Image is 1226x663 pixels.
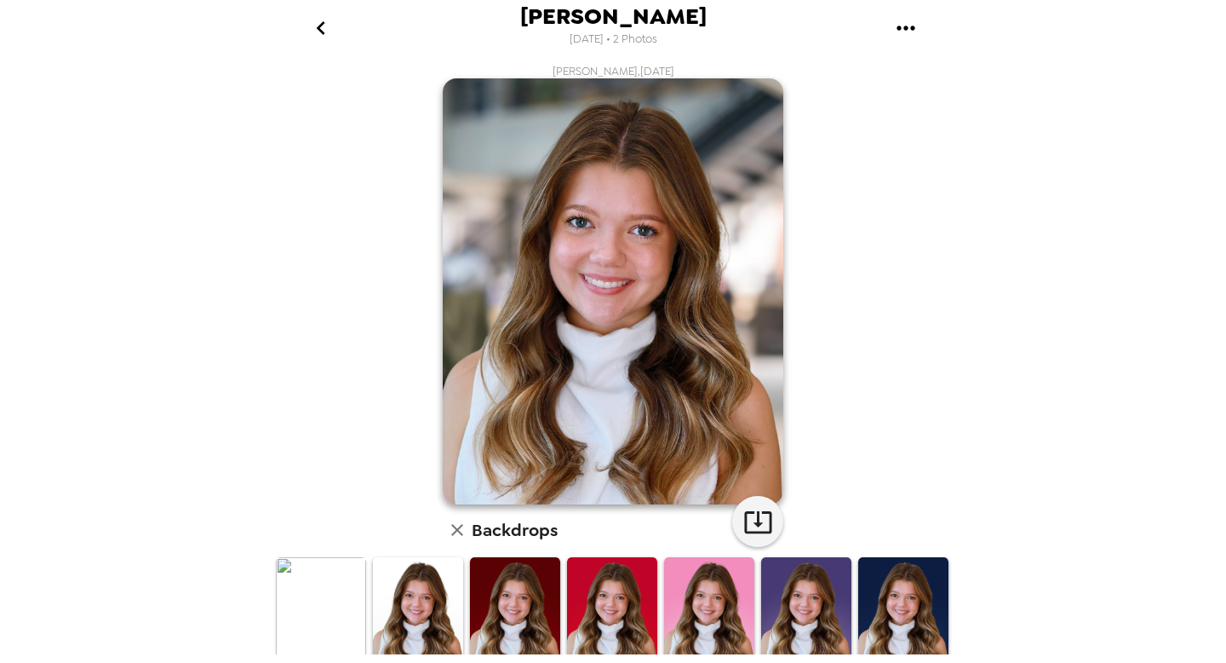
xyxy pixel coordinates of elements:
[472,516,558,544] h6: Backdrops
[570,28,657,51] span: [DATE] • 2 Photos
[520,5,707,28] span: [PERSON_NAME]
[553,64,674,78] span: [PERSON_NAME] , [DATE]
[443,78,783,504] img: user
